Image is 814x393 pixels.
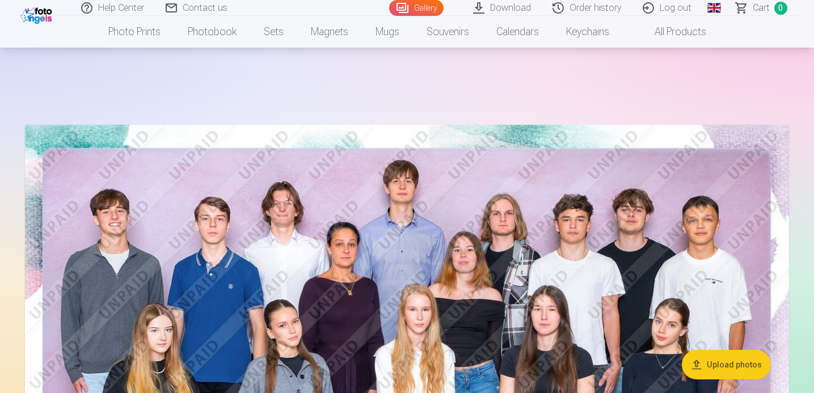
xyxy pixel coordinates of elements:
a: Souvenirs [413,16,483,48]
a: Calendars [483,16,552,48]
a: Photobook [174,16,250,48]
a: Sets [250,16,297,48]
img: /fa1 [20,5,55,24]
a: Photo prints [95,16,174,48]
a: All products [623,16,720,48]
button: Upload photos [682,350,771,379]
a: Mugs [362,16,413,48]
a: Keychains [552,16,623,48]
span: Сart [753,1,770,15]
span: 0 [774,2,787,15]
a: Magnets [297,16,362,48]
